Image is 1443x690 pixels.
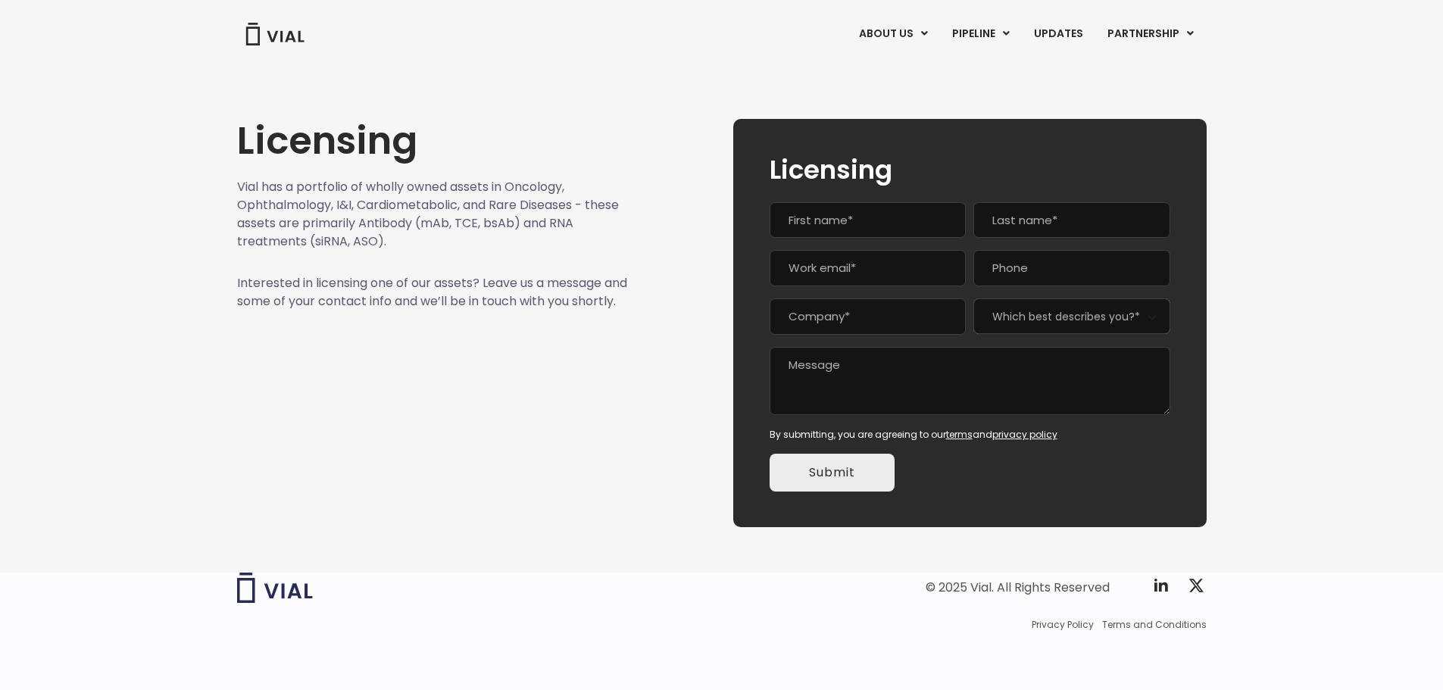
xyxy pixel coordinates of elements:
img: Vial Logo [245,23,305,45]
input: Work email* [770,250,966,286]
div: © 2025 Vial. All Rights Reserved [926,579,1110,596]
p: Interested in licensing one of our assets? Leave us a message and some of your contact info and w... [237,274,628,311]
a: privacy policy [992,428,1057,441]
p: Vial has a portfolio of wholly owned assets in Oncology, Ophthalmology, I&I, Cardiometabolic, and... [237,178,628,251]
input: Last name* [973,202,1170,239]
a: ABOUT USMenu Toggle [847,21,939,47]
input: Submit [770,454,895,492]
span: Which best describes you?* [973,298,1170,334]
a: UPDATES [1022,21,1095,47]
h2: Licensing [770,155,1170,184]
a: Terms and Conditions [1102,618,1207,632]
a: terms [946,428,973,441]
h1: Licensing [237,119,628,163]
a: Privacy Policy [1032,618,1094,632]
div: By submitting, you are agreeing to our and [770,428,1170,442]
input: First name* [770,202,966,239]
input: Company* [770,298,966,335]
a: PARTNERSHIPMenu Toggle [1095,21,1206,47]
input: Phone [973,250,1170,286]
img: Vial logo wih "Vial" spelled out [237,573,313,603]
a: PIPELINEMenu Toggle [940,21,1021,47]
